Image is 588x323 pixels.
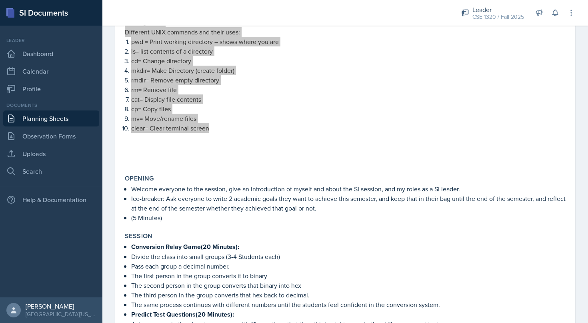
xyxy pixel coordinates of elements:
[26,310,96,318] div: [GEOGRAPHIC_DATA][US_STATE]
[3,37,99,44] div: Leader
[3,146,99,162] a: Uploads
[3,46,99,62] a: Dashboard
[131,252,566,261] p: Divide the class into small groups (3-4 Students each)
[131,66,566,75] p: mkdir= Make Directory (create folder)
[131,271,566,281] p: The first person in the group converts it to binary
[26,302,96,310] div: [PERSON_NAME]
[3,110,99,126] a: Planning Sheets
[131,281,566,290] p: The second person in the group converts that binary into hex
[131,104,566,114] p: cp= Copy files
[131,242,239,251] strong: Conversion Relay Game(20 Minutes):
[131,194,566,213] p: Ice-breaker: Ask everyone to write 2 academic goals they want to achieve this semester, and keep ...
[131,123,566,133] p: clear= Clear terminal screen
[3,192,99,208] div: Help & Documentation
[131,94,566,104] p: cat= Display file contents
[131,300,566,309] p: The same process continues with different numbers until the students feel confident in the conver...
[131,46,566,56] p: ls= list contents of a directory
[3,81,99,97] a: Profile
[3,102,99,109] div: Documents
[472,13,524,21] div: CSE 1320 / Fall 2025
[131,37,566,46] p: pwd = Print working directory – shows where you are
[131,56,566,66] p: cd= Change directory
[472,5,524,14] div: Leader
[131,184,566,194] p: Welcome everyone to the session, give an introduction of myself and about the SI session, and my ...
[3,163,99,179] a: Search
[131,290,566,300] p: The third person in the group converts that hex back to decimal.
[3,128,99,144] a: Observation Forms
[125,175,154,183] label: Opening
[131,75,566,85] p: rmdir= Remove empty directory
[3,63,99,79] a: Calendar
[125,27,566,37] p: Different UNIX commands and their uses:
[131,261,566,271] p: Pass each group a decimal number.
[131,310,234,319] strong: Predict Test Questions(20 Minutes):
[125,232,153,240] label: Session
[131,213,566,223] p: (5 Minutes)
[131,85,566,94] p: rm= Remove file
[131,114,566,123] p: mv= Move/rename files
